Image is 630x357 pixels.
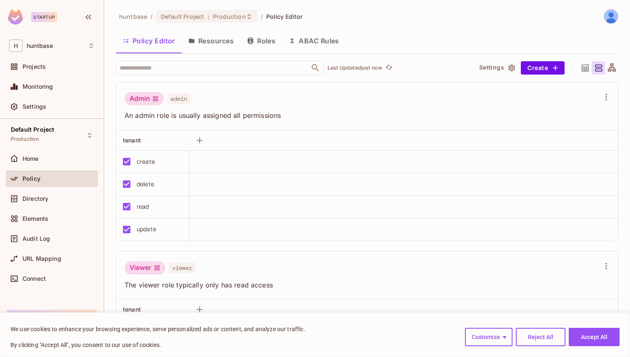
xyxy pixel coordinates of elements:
[167,93,190,104] span: admin
[9,40,22,52] span: H
[123,137,141,144] span: tenant
[169,262,195,273] span: viewer
[385,64,392,72] span: refresh
[31,12,57,22] div: Startup
[137,225,156,234] div: update
[266,12,303,20] span: Policy Editor
[137,180,154,189] div: delete
[119,12,147,20] span: the active workspace
[22,83,53,90] span: Monitoring
[22,215,48,222] span: Elements
[182,30,240,51] button: Resources
[569,328,620,346] button: Accept All
[240,30,282,51] button: Roles
[137,202,149,211] div: read
[22,195,48,202] span: Directory
[10,324,305,334] p: We use cookies to enhance your browsing experience, serve personalized ads or content, and analyz...
[8,9,23,25] img: SReyMgAAAABJRU5ErkJggg==
[7,310,97,323] button: Upgrade
[125,261,165,275] div: Viewer
[282,30,346,51] button: ABAC Rules
[22,255,61,262] span: URL Mapping
[22,103,46,110] span: Settings
[310,62,321,74] button: Open
[125,280,600,290] span: The viewer role typically only has read access
[213,12,245,20] span: Production
[125,111,600,120] span: An admin role is usually assigned all permissions
[161,12,204,20] span: Default Project
[116,30,182,51] button: Policy Editor
[207,13,210,20] span: :
[22,275,46,282] span: Connect
[22,175,40,182] span: Policy
[604,10,618,23] img: Tyler Oliver
[465,328,512,346] button: Customize
[125,92,164,105] div: Admin
[137,157,155,166] div: create
[476,61,517,75] button: Settings
[384,63,394,73] button: refresh
[22,235,50,242] span: Audit Log
[150,12,152,20] li: /
[382,63,394,73] span: Click to refresh data
[22,155,39,162] span: Home
[521,61,565,75] button: Create
[516,328,565,346] button: Reject All
[27,42,53,49] span: Workspace: huntbase
[261,12,263,20] li: /
[11,126,54,133] span: Default Project
[123,306,141,313] span: tenant
[10,340,305,350] p: By clicking "Accept All", you consent to our use of cookies.
[327,65,382,71] p: Last Updated just now
[11,136,40,142] span: Production
[22,63,46,70] span: Projects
